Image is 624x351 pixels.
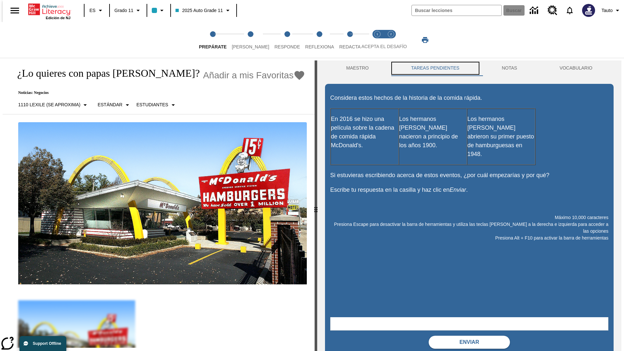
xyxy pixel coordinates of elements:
button: NOTAS [481,60,539,76]
span: Añadir a mis Favoritas [203,70,294,81]
button: Acepta el desafío lee step 1 of 2 [368,22,387,58]
p: Considera estos hechos de la historia de la comida rápida. [330,94,608,102]
button: Maestro [325,60,390,76]
span: ACEPTA EL DESAFÍO [361,44,407,49]
p: Presiona Alt + F10 para activar la barra de herramientas [330,235,608,241]
button: Seleccionar estudiante [134,99,180,111]
input: Buscar campo [412,5,501,16]
div: reading [3,60,315,348]
p: Máximo 10,000 caracteres [330,214,608,221]
span: ES [89,7,96,14]
p: Estándar [97,101,122,108]
button: Lee step 2 of 5 [227,22,274,58]
p: Los hermanos [PERSON_NAME] nacieron a principio de los años 1900. [399,115,467,150]
span: Redacta [339,44,361,49]
body: Máximo 10,000 caracteres Presiona Escape para desactivar la barra de herramientas y utiliza las t... [3,5,95,11]
p: Presiona Escape para desactivar la barra de herramientas y utiliza las teclas [PERSON_NAME] a la ... [330,221,608,235]
span: Support Offline [33,341,61,346]
button: Tipo de apoyo, Estándar [95,99,134,111]
text: 2 [390,32,392,36]
span: Reflexiona [305,44,334,49]
p: Noticias: Negocios [10,90,305,95]
span: Grado 11 [114,7,133,14]
button: Redacta step 5 of 5 [334,22,366,58]
div: activity [317,60,621,351]
button: Enviar [429,336,510,349]
button: Seleccione Lexile, 1110 Lexile (Se aproxima) [16,99,92,111]
em: Enviar [449,187,466,193]
a: Centro de información [526,2,544,19]
p: En 2016 se hizo una película sobre la cadena de comida rápida McDonald's. [331,115,398,150]
button: Responde step 3 of 5 [269,22,305,58]
p: Los hermanos [PERSON_NAME] abrieron su primer puesto de hamburguesas en 1948. [467,115,535,159]
span: Tauto [602,7,613,14]
span: 2025 Auto Grade 11 [175,7,223,14]
span: Prepárate [199,44,227,49]
button: TAREAS PENDIENTES [390,60,481,76]
button: Imprimir [415,34,435,46]
div: Pulsa la tecla de intro o la barra espaciadora y luego presiona las flechas de derecha e izquierd... [315,60,317,351]
button: VOCABULARIO [538,60,614,76]
button: Perfil/Configuración [599,5,624,16]
div: Portada [28,2,71,20]
img: Uno de los primeros locales de McDonald's, con el icónico letrero rojo y los arcos amarillos. [18,122,307,285]
button: Prepárate step 1 of 5 [194,22,232,58]
button: Escoja un nuevo avatar [578,2,599,19]
button: Reflexiona step 4 of 5 [300,22,339,58]
button: Lenguaje: ES, Selecciona un idioma [86,5,107,16]
button: Añadir a mis Favoritas - ¿Lo quieres con papas fritas? [203,70,305,81]
p: Estudiantes [136,101,168,108]
button: Support Offline [19,336,66,351]
p: Si estuvieras escribiendo acerca de estos eventos, ¿por cuál empezarías y por qué? [330,171,608,180]
button: Abrir el menú lateral [5,1,24,20]
text: 1 [376,32,378,36]
span: [PERSON_NAME] [232,44,269,49]
a: Centro de recursos, Se abrirá en una pestaña nueva. [544,2,561,19]
p: Escribe tu respuesta en la casilla y haz clic en . [330,186,608,194]
div: Instructional Panel Tabs [325,60,614,76]
a: Notificaciones [561,2,578,19]
button: Acepta el desafío contesta step 2 of 2 [382,22,400,58]
img: Avatar [582,4,595,17]
p: 1110 Lexile (Se aproxima) [18,101,80,108]
span: Edición de NJ [46,16,71,20]
button: Grado: Grado 11, Elige un grado [112,5,145,16]
button: El color de la clase es azul claro. Cambiar el color de la clase. [149,5,168,16]
button: Clase: 2025 Auto Grade 11, Selecciona una clase [173,5,234,16]
h1: ¿Lo quieres con papas [PERSON_NAME]? [10,67,200,79]
span: Responde [274,44,300,49]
